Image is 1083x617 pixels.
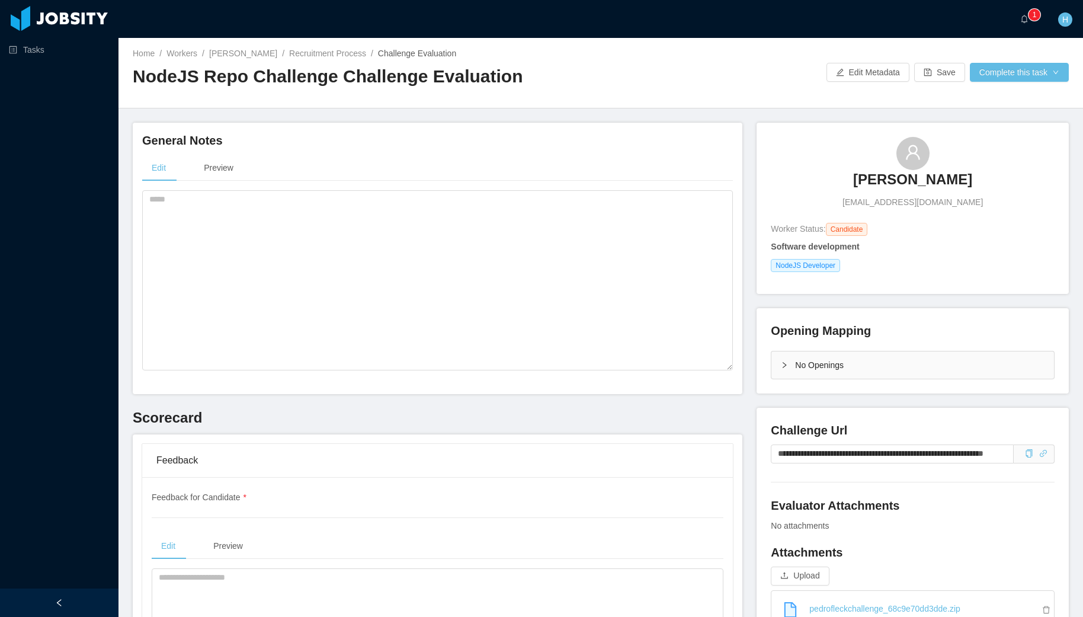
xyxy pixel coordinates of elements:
span: [EMAIL_ADDRESS][DOMAIN_NAME] [842,196,983,209]
span: / [371,49,373,58]
i: icon: user [905,144,921,161]
h3: Scorecard [133,408,742,427]
a: icon: link [1039,449,1047,458]
h4: Attachments [771,544,1055,561]
span: Challenge Evaluation [378,49,456,58]
div: No attachments [771,520,1055,532]
strong: Software development [771,242,859,251]
span: Worker Status: [771,224,825,234]
i: icon: bell [1020,15,1028,23]
span: H [1062,12,1068,27]
a: icon: profileTasks [9,38,109,62]
h4: Evaluator Attachments [771,497,1055,514]
div: Feedback [156,444,719,477]
h2: NodeJS Repo Challenge Challenge Evaluation [133,65,601,89]
i: icon: right [781,362,788,369]
span: icon: uploadUpload [771,571,829,580]
div: icon: rightNo Openings [771,351,1054,379]
span: / [282,49,284,58]
span: / [202,49,204,58]
a: [PERSON_NAME] [853,170,972,196]
i: icon: link [1039,449,1047,458]
div: Edit [142,155,175,181]
a: Recruitment Process [289,49,366,58]
h4: Opening Mapping [771,322,871,339]
span: Feedback for Candidate [152,493,246,502]
sup: 1 [1028,9,1040,21]
a: Home [133,49,155,58]
a: [PERSON_NAME] [209,49,277,58]
button: icon: editEdit Metadata [826,63,909,82]
h3: [PERSON_NAME] [853,170,972,189]
button: icon: saveSave [914,63,965,82]
span: Candidate [826,223,868,236]
span: / [159,49,162,58]
a: Remove file [1042,605,1054,615]
span: NodeJS Developer [771,259,840,272]
div: Edit [152,533,185,560]
p: 1 [1033,9,1037,21]
i: icon: delete [1042,606,1054,614]
button: icon: uploadUpload [771,567,829,586]
div: Preview [204,533,252,560]
div: Preview [194,155,243,181]
button: Complete this taskicon: down [970,63,1069,82]
h4: Challenge Url [771,422,1055,439]
a: Workers [166,49,197,58]
i: icon: copy [1025,449,1033,458]
div: Copy [1025,447,1033,460]
h4: General Notes [142,132,733,149]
